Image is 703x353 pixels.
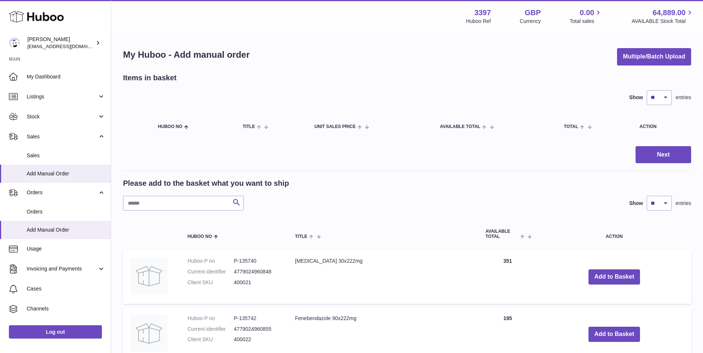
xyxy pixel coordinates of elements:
[158,124,182,129] span: Huboo no
[27,36,94,50] div: [PERSON_NAME]
[234,336,280,343] dd: 400022
[27,113,97,120] span: Stock
[466,18,491,25] div: Huboo Ref
[676,94,691,101] span: entries
[640,124,684,129] div: Action
[27,170,105,177] span: Add Manual Order
[485,229,518,239] span: AVAILABLE Total
[580,8,594,18] span: 0.00
[537,222,691,246] th: Action
[295,234,307,239] span: Title
[440,124,480,129] span: AVAILABLE Total
[27,265,97,272] span: Invoicing and Payments
[570,18,603,25] span: Total sales
[27,73,105,80] span: My Dashboard
[676,200,691,207] span: entries
[188,234,212,239] span: Huboo no
[653,8,686,18] span: 64,889.00
[243,124,255,129] span: Title
[27,43,109,49] span: [EMAIL_ADDRESS][DOMAIN_NAME]
[631,18,694,25] span: AVAILABLE Stock Total
[474,8,491,18] strong: 3397
[27,133,97,140] span: Sales
[315,124,356,129] span: Unit Sales Price
[188,315,234,322] dt: Huboo P no
[234,268,280,275] dd: 4779024960848
[27,93,97,100] span: Listings
[130,258,168,295] img: Fenbendazole 30x222mg
[234,315,280,322] dd: P-135742
[564,124,578,129] span: Total
[188,268,234,275] dt: Current identifier
[629,200,643,207] label: Show
[123,178,289,188] h2: Please add to the basket what you want to ship
[27,305,105,312] span: Channels
[588,269,640,285] button: Add to Basket
[27,245,105,252] span: Usage
[617,48,691,65] button: Multiple/Batch Upload
[188,258,234,265] dt: Huboo P no
[27,152,105,159] span: Sales
[588,327,640,342] button: Add to Basket
[188,326,234,333] dt: Current identifier
[27,208,105,215] span: Orders
[234,326,280,333] dd: 4779024960855
[629,94,643,101] label: Show
[188,336,234,343] dt: Client SKU
[9,37,20,48] img: sales@canchema.com
[520,18,541,25] div: Currency
[27,226,105,233] span: Add Manual Order
[478,250,537,304] td: 351
[123,49,250,61] h1: My Huboo - Add manual order
[234,258,280,265] dd: P-135740
[525,8,541,18] strong: GBP
[123,73,177,83] h2: Items in basket
[188,279,234,286] dt: Client SKU
[27,189,97,196] span: Orders
[636,146,691,164] button: Next
[570,8,603,25] a: 0.00 Total sales
[130,315,168,352] img: Fenebendazole 90x222mg
[288,250,478,304] td: [MEDICAL_DATA] 30x222mg
[234,279,280,286] dd: 400021
[631,8,694,25] a: 64,889.00 AVAILABLE Stock Total
[9,325,102,339] a: Log out
[27,285,105,292] span: Cases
